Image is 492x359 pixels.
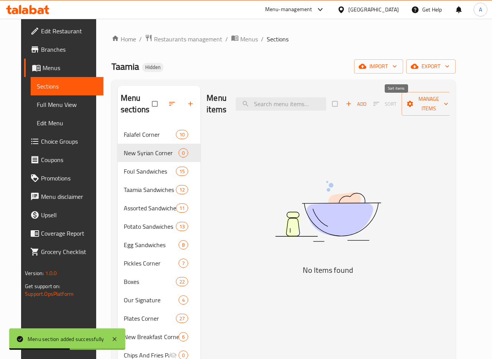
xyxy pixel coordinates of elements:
span: Foul Sandwiches [124,167,176,176]
span: Choice Groups [41,137,97,146]
input: search [236,97,326,111]
span: Sections [267,34,289,44]
a: Branches [24,40,103,59]
img: dish.svg [232,161,424,262]
span: Branches [41,45,97,54]
div: Taamia Sandwiches12 [118,180,201,199]
span: Sections [37,82,97,91]
div: Egg Sandwiches8 [118,236,201,254]
a: Grocery Checklist [24,243,103,261]
span: 15 [176,168,188,175]
div: Falafel Corner [124,130,176,139]
span: Upsell [41,210,97,220]
span: Hidden [142,64,164,70]
span: Boxes [124,277,176,286]
button: Add [344,98,368,110]
span: Menus [43,63,97,72]
div: Assorted Sandwiches11 [118,199,201,217]
span: Select all sections [148,97,164,111]
a: Restaurants management [145,34,222,44]
a: Full Menu View [31,95,103,114]
div: items [176,167,188,176]
span: 13 [176,223,188,230]
span: New Syrian Corner [124,148,179,157]
button: Add section [182,95,200,112]
h5: No Items found [232,264,424,276]
div: items [179,295,188,305]
span: import [360,62,397,71]
span: 27 [176,315,188,322]
h2: Menu sections [121,92,153,115]
span: A [479,5,482,14]
div: New Breakfast Corner6 [118,328,201,346]
li: / [139,34,142,44]
a: Edit Restaurant [24,22,103,40]
h2: Menu items [207,92,226,115]
button: Manage items [402,92,456,116]
span: 1.0.0 [45,268,57,278]
span: Promotions [41,174,97,183]
a: Menu disclaimer [24,187,103,206]
span: Pickles Corner [124,259,179,268]
span: 22 [176,278,188,285]
div: items [179,240,188,249]
div: Hidden [142,63,164,72]
div: Pickles Corner7 [118,254,201,272]
div: New Syrian Corner0 [118,144,201,162]
span: Edit Menu [37,118,97,128]
span: Grocery Checklist [41,247,97,256]
div: Falafel Corner10 [118,125,201,144]
a: Choice Groups [24,132,103,151]
span: Version: [25,268,44,278]
div: items [179,332,188,341]
span: New Breakfast Corner [124,332,179,341]
span: Taamia [112,58,139,75]
div: Boxes22 [118,272,201,291]
span: 4 [179,297,188,304]
div: items [176,203,188,213]
a: Support.OpsPlatform [25,289,74,299]
a: Promotions [24,169,103,187]
div: items [179,148,188,157]
a: Edit Menu [31,114,103,132]
div: Our Signature4 [118,291,201,309]
span: 10 [176,131,188,138]
span: Get support on: [25,281,60,291]
a: Menus [231,34,258,44]
span: Coupons [41,155,97,164]
a: Menus [24,59,103,77]
li: / [261,34,264,44]
span: Manage items [408,94,450,113]
span: Coverage Report [41,229,97,238]
span: Menu disclaimer [41,192,97,201]
span: 12 [176,186,188,193]
div: Foul Sandwiches15 [118,162,201,180]
span: Full Menu View [37,100,97,109]
div: [GEOGRAPHIC_DATA] [348,5,399,14]
div: Plates Corner27 [118,309,201,328]
svg: Inactive section [169,351,177,359]
span: 8 [179,241,188,249]
span: Plates Corner [124,314,176,323]
div: items [176,130,188,139]
button: export [406,59,456,74]
span: 6 [179,333,188,341]
div: items [176,314,188,323]
span: Add [346,100,366,108]
div: items [176,277,188,286]
div: Menu section added successfully [28,335,104,343]
span: 7 [179,260,188,267]
div: items [179,259,188,268]
span: Potato Sandwiches [124,222,176,231]
span: 11 [176,205,188,212]
span: Taamia Sandwiches [124,185,176,194]
button: import [354,59,403,74]
span: Restaurants management [154,34,222,44]
a: Upsell [24,206,103,224]
span: Menus [240,34,258,44]
span: Our Signature [124,295,179,305]
span: 0 [179,352,188,359]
